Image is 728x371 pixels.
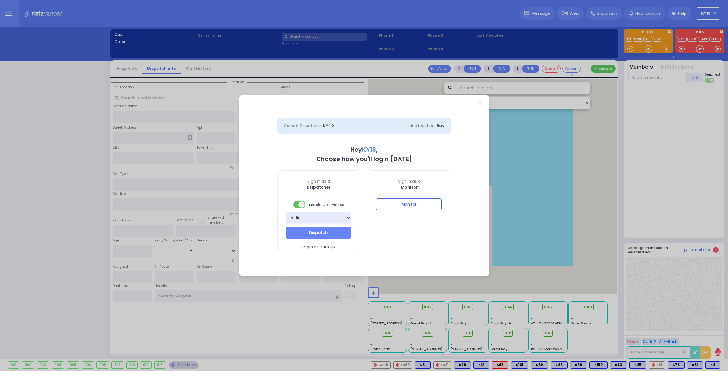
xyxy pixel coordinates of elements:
b: Hey , [350,145,378,154]
span: Enable Cell Phones [293,200,344,209]
span: Bay [436,123,445,129]
span: Current Dispatcher: [284,123,322,128]
button: Dispatch [286,227,351,239]
span: Sign in as a [368,179,451,184]
b: Monitor [401,184,418,190]
span: Sign in as a [278,179,360,184]
b: Dispatcher [307,184,331,190]
span: Line Location: [410,123,435,128]
span: KY18 [362,145,376,154]
span: Login as Backup [302,244,335,250]
span: KY40 [323,123,334,129]
button: Monitor [376,198,442,210]
a: Close [478,101,482,105]
b: Choose how you'll login [DATE] [316,155,412,163]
